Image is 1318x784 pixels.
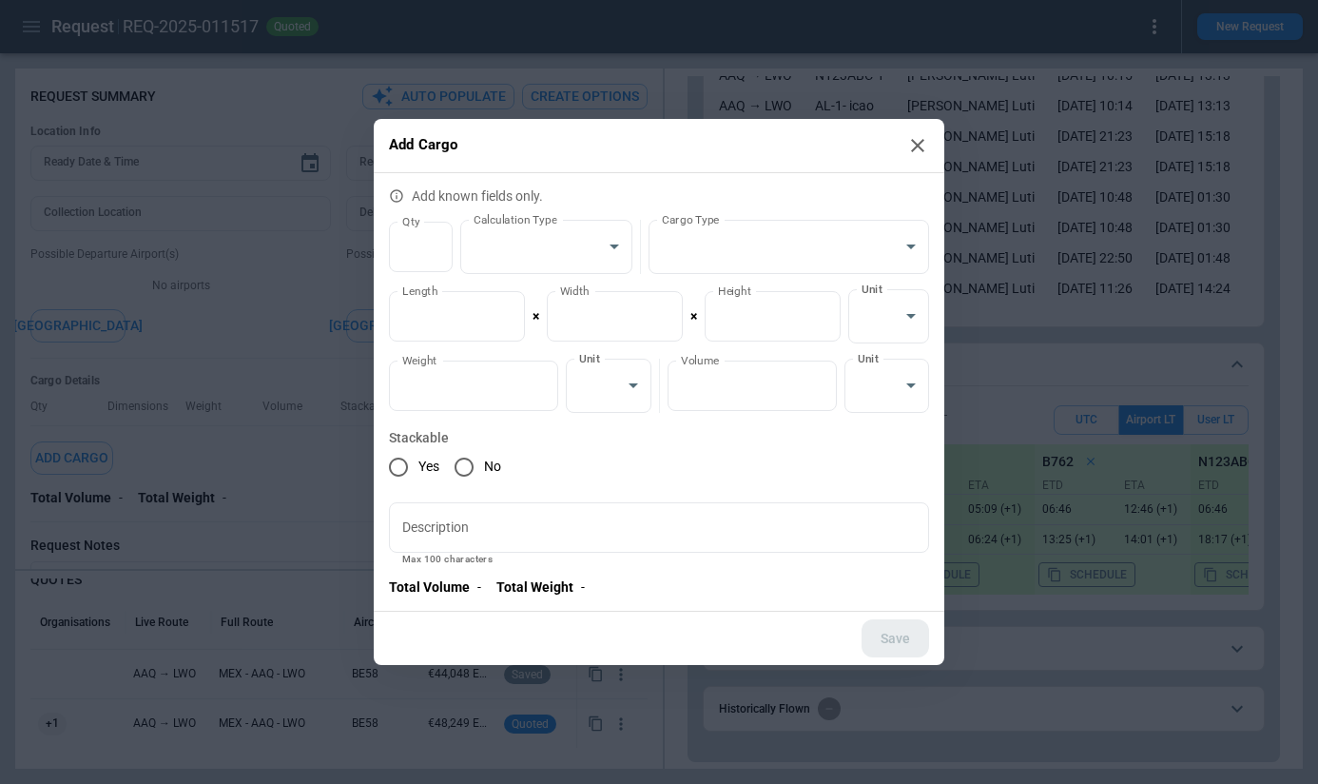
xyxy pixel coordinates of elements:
[484,459,501,475] span: No
[560,283,590,299] label: Width
[690,308,697,324] p: ×
[496,579,573,596] p: Total Weight
[662,211,719,227] label: Cargo Type
[718,283,751,299] label: Height
[477,579,481,596] p: -
[402,352,437,368] label: Weight
[474,211,557,227] label: Calculation Type
[389,579,470,596] p: Total Volume
[681,352,719,368] label: Volume
[418,459,439,475] span: Yes
[402,556,916,564] p: Max 100 characters
[579,350,600,366] label: Unit
[533,308,539,324] p: ×
[858,350,879,366] label: Unit
[402,213,420,229] label: Qty
[862,281,882,297] label: Unit
[581,579,585,596] p: -
[402,283,437,299] label: Length
[389,428,929,447] label: Stackable
[389,188,929,205] p: Add known fields only.
[374,119,944,173] h2: Add Cargo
